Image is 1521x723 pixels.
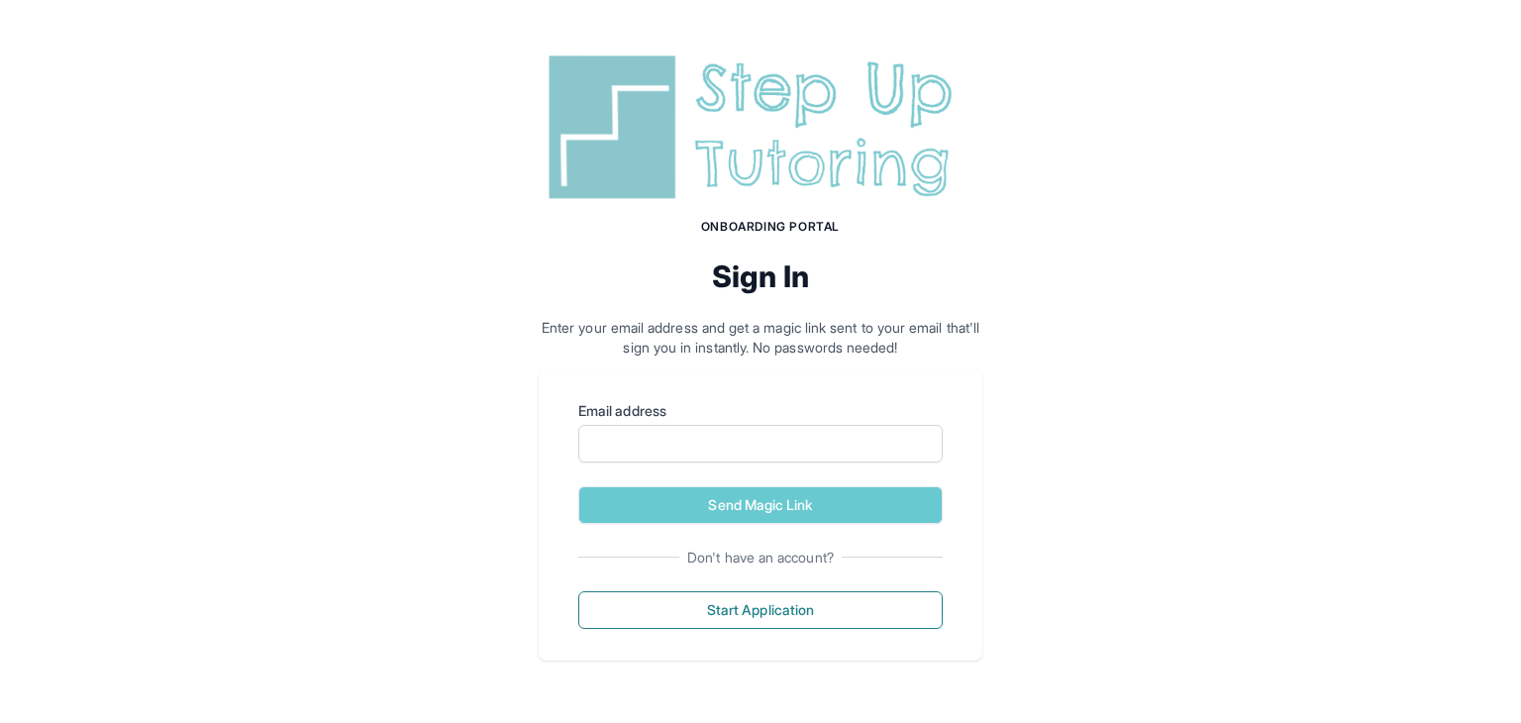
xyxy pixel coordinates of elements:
[578,401,943,421] label: Email address
[578,591,943,629] button: Start Application
[539,318,982,358] p: Enter your email address and get a magic link sent to your email that'll sign you in instantly. N...
[539,258,982,294] h2: Sign In
[679,548,842,568] span: Don't have an account?
[578,486,943,524] button: Send Magic Link
[558,219,982,235] h1: Onboarding Portal
[539,48,982,207] img: Step Up Tutoring horizontal logo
